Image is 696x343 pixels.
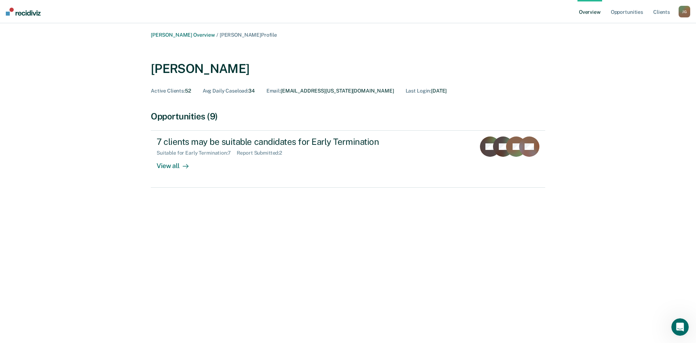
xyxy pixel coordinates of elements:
span: [PERSON_NAME] Profile [220,32,277,38]
div: [EMAIL_ADDRESS][US_STATE][DOMAIN_NAME] [266,88,394,94]
button: JG [679,6,690,17]
div: Opportunities (9) [151,111,545,122]
img: Recidiviz [6,8,41,16]
span: Avg Daily Caseload : [203,88,248,94]
a: [PERSON_NAME] Overview [151,32,215,38]
div: [PERSON_NAME] [151,61,249,76]
span: / [215,32,220,38]
div: Report Submitted : 2 [237,150,288,156]
div: J G [679,6,690,17]
div: View all [157,156,197,170]
span: Email : [266,88,281,94]
div: [DATE] [406,88,447,94]
div: 52 [151,88,191,94]
div: Suitable for Early Termination : 7 [157,150,237,156]
iframe: Intercom live chat [671,318,689,336]
div: 7 clients may be suitable candidates for Early Termination [157,136,411,147]
a: 7 clients may be suitable candidates for Early TerminationSuitable for Early Termination:7Report ... [151,130,545,188]
span: Active Clients : [151,88,185,94]
div: 34 [203,88,255,94]
span: Last Login : [406,88,431,94]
